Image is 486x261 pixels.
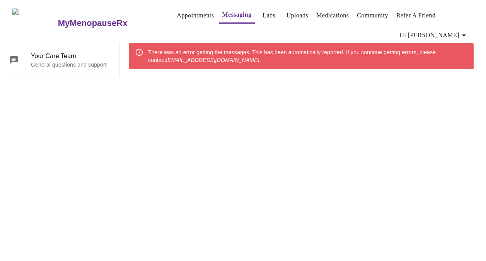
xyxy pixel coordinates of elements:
[400,30,469,41] span: Hi [PERSON_NAME]
[166,57,259,63] em: [EMAIL_ADDRESS][DOMAIN_NAME]
[316,10,349,21] a: Medications
[283,8,312,23] button: Uploads
[396,10,436,21] a: Refer a Friend
[12,9,57,38] img: MyMenopauseRx Logo
[354,8,391,23] button: Community
[263,10,275,21] a: Labs
[357,10,388,21] a: Community
[313,8,352,23] button: Medications
[148,45,467,67] div: There was an error getting the messages. This has been automatically reported. If you continue ge...
[3,46,119,74] div: Your Care TeamGeneral questions and support
[286,10,309,21] a: Uploads
[393,8,439,23] button: Refer a Friend
[219,7,255,24] button: Messaging
[397,27,472,43] button: Hi [PERSON_NAME]
[58,18,128,28] h3: MyMenopauseRx
[257,8,281,23] button: Labs
[31,61,113,69] p: General questions and support
[222,9,252,20] a: Messaging
[177,10,214,21] a: Appointments
[57,10,158,37] a: MyMenopauseRx
[31,52,113,61] span: Your Care Team
[174,8,217,23] button: Appointments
